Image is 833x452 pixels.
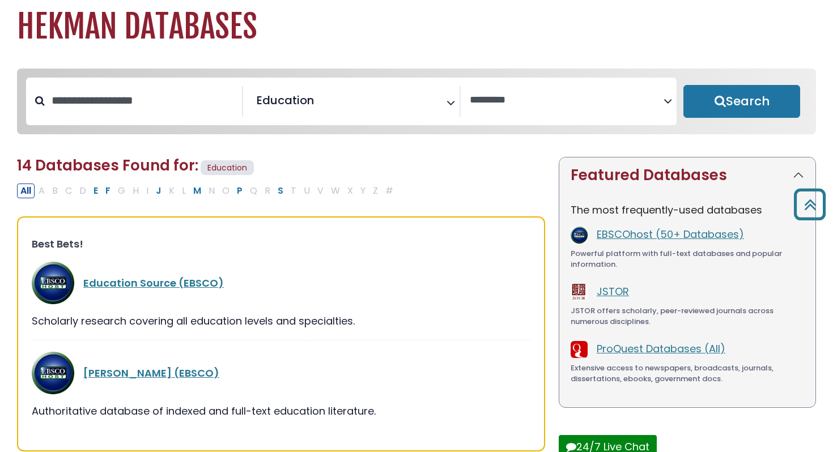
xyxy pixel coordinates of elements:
[233,184,246,198] button: Filter Results P
[190,184,205,198] button: Filter Results M
[316,98,324,110] textarea: Search
[17,155,198,176] span: 14 Databases Found for:
[571,248,804,270] div: Powerful platform with full-text databases and popular information.
[597,284,629,299] a: JSTOR
[32,238,530,250] h3: Best Bets!
[152,184,165,198] button: Filter Results J
[559,157,815,193] button: Featured Databases
[683,85,800,118] button: Submit for Search Results
[597,342,725,356] a: ProQuest Databases (All)
[201,160,254,176] span: Education
[571,363,804,385] div: Extensive access to newspapers, broadcasts, journals, dissertations, ebooks, government docs.
[90,184,101,198] button: Filter Results E
[83,276,224,290] a: Education Source (EBSCO)
[102,184,114,198] button: Filter Results F
[45,91,242,110] input: Search database by title or keyword
[789,194,830,215] a: Back to Top
[252,92,314,109] li: Education
[83,366,219,380] a: [PERSON_NAME] (EBSCO)
[470,95,664,106] textarea: Search
[17,8,816,46] h1: Hekman Databases
[274,184,287,198] button: Filter Results S
[32,403,530,419] div: Authoritative database of indexed and full-text education literature.
[571,202,804,218] p: The most frequently-used databases
[17,69,816,134] nav: Search filters
[32,313,530,329] div: Scholarly research covering all education levels and specialties.
[17,183,398,197] div: Alpha-list to filter by first letter of database name
[17,184,35,198] button: All
[257,92,314,109] span: Education
[597,227,744,241] a: EBSCOhost (50+ Databases)
[571,305,804,327] div: JSTOR offers scholarly, peer-reviewed journals across numerous disciplines.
